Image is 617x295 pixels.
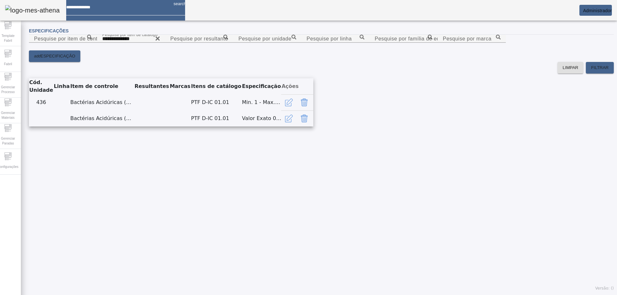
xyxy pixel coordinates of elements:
[558,62,584,74] button: LIMPAR
[595,286,614,291] span: Versão: ()
[307,35,364,43] input: Number
[29,78,53,94] th: Cód. Unidade
[307,36,352,41] mat-label: Pesquise por linha
[102,35,160,43] input: Number
[297,95,312,110] button: Delete
[29,94,53,110] td: 436
[5,5,60,15] img: logo-mes-athena
[34,36,107,41] mat-label: Pesquise por item de controle
[170,36,228,41] mat-label: Pesquise por resultante
[70,110,134,126] td: Bactérias Acidúricas (XC sem polpa)
[281,78,313,94] th: Ações
[375,36,465,41] mat-label: Pesquise por família de equipamento
[29,50,80,62] button: addESPECIFICAÇÃO
[170,35,228,43] input: Number
[563,65,578,71] span: LIMPAR
[102,32,157,37] mat-label: Pesquise por item de catálogo
[40,53,75,59] span: ESPECIFICAÇÃO
[583,8,612,13] span: Administrador
[238,35,296,43] input: Number
[297,111,312,126] button: Delete
[586,62,614,74] button: FILTRAR
[375,35,433,43] input: Number
[53,78,70,94] th: Linha
[191,78,242,94] th: Itens de catálogo
[34,35,92,43] input: Number
[29,28,69,33] span: Especificações
[191,94,242,110] td: PTF D-IC 01.01
[238,36,291,41] mat-label: Pesquise por unidade
[242,110,281,126] td: Valor Exato 0,0000
[70,94,134,110] td: Bactérias Acidúricas (XC sem polpa)
[443,35,501,43] input: Number
[134,78,169,94] th: Resultantes
[443,36,491,41] mat-label: Pesquise por marca
[242,78,281,94] th: Especificação
[70,78,134,94] th: Item de controle
[191,110,242,126] td: PTF D-IC 01.01
[169,78,191,94] th: Marcas
[2,60,14,68] span: Fabril
[242,94,281,110] td: Min. 1 - Max. 30
[591,65,609,71] span: FILTRAR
